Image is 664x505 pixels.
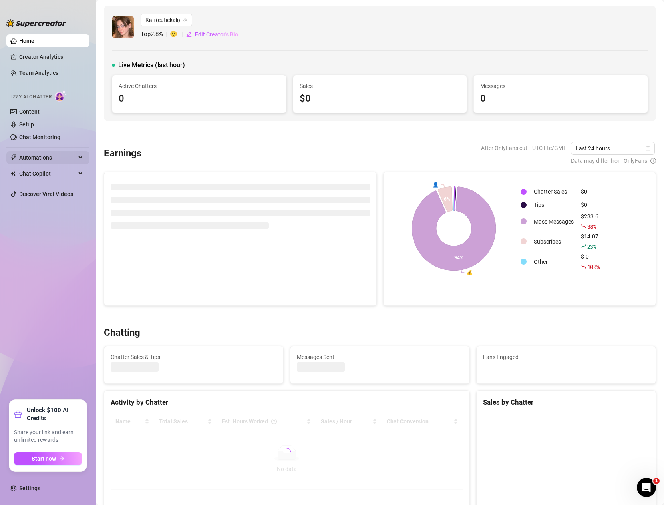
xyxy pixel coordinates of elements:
[19,70,58,76] a: Team Analytics
[19,50,83,63] a: Creator Analytics
[112,16,134,38] img: Kali
[19,38,34,44] a: Home
[433,182,439,188] text: 👤
[637,478,656,497] iframe: Intercom live chat
[19,134,60,140] a: Chat Monitoring
[531,212,577,231] td: Mass Messages
[646,146,650,151] span: calendar
[467,269,473,275] text: 💰
[186,32,192,37] span: edit
[59,456,65,461] span: arrow-right
[297,353,463,361] span: Messages Sent
[532,142,566,154] span: UTC Etc/GMT
[10,171,16,176] img: Chat Copilot
[531,232,577,251] td: Subscribes
[19,151,76,164] span: Automations
[195,14,201,26] span: ellipsis
[183,18,188,22] span: team
[587,223,596,230] span: 38 %
[119,91,280,106] div: 0
[571,156,647,165] span: Data may differ from OnlyFans
[19,121,34,128] a: Setup
[111,353,277,361] span: Chatter Sales & Tips
[186,28,239,41] button: Edit Creator's Bio
[587,243,596,250] span: 23 %
[170,30,186,39] span: 🙂
[300,91,461,106] div: $0
[19,191,73,197] a: Discover Viral Videos
[55,90,67,102] img: AI Chatter
[19,485,40,491] a: Settings
[32,455,56,462] span: Start now
[581,252,600,271] div: $-0
[653,478,660,484] span: 1
[480,82,641,90] span: Messages
[111,397,463,408] div: Activity by Chatter
[581,264,586,269] span: fall
[119,82,280,90] span: Active Chatters
[19,167,76,180] span: Chat Copilot
[300,82,461,90] span: Sales
[11,93,52,101] span: Izzy AI Chatter
[10,154,17,161] span: thunderbolt
[480,91,641,106] div: 0
[581,187,600,196] div: $0
[145,14,187,26] span: Kali (cutiekali)
[19,108,40,115] a: Content
[581,200,600,209] div: $0
[531,199,577,211] td: Tips
[576,142,650,154] span: Last 24 hours
[581,232,600,251] div: $14.07
[531,186,577,198] td: Chatter Sales
[6,19,66,27] img: logo-BBDzfeDw.svg
[141,30,170,39] span: Top 2.8 %
[104,327,140,339] h3: Chatting
[481,142,527,154] span: After OnlyFans cut
[581,224,586,229] span: fall
[14,429,82,444] span: Share your link and earn unlimited rewards
[483,353,649,361] span: Fans Engaged
[587,263,600,271] span: 100 %
[650,156,656,165] span: info-circle
[581,212,600,231] div: $233.6
[118,60,185,70] span: Live Metrics (last hour)
[581,244,586,249] span: rise
[104,147,141,160] h3: Earnings
[483,397,649,408] div: Sales by Chatter
[14,452,82,465] button: Start nowarrow-right
[27,406,82,422] strong: Unlock $100 AI Credits
[282,447,292,457] span: loading
[195,31,238,38] span: Edit Creator's Bio
[14,410,22,418] span: gift
[531,252,577,271] td: Other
